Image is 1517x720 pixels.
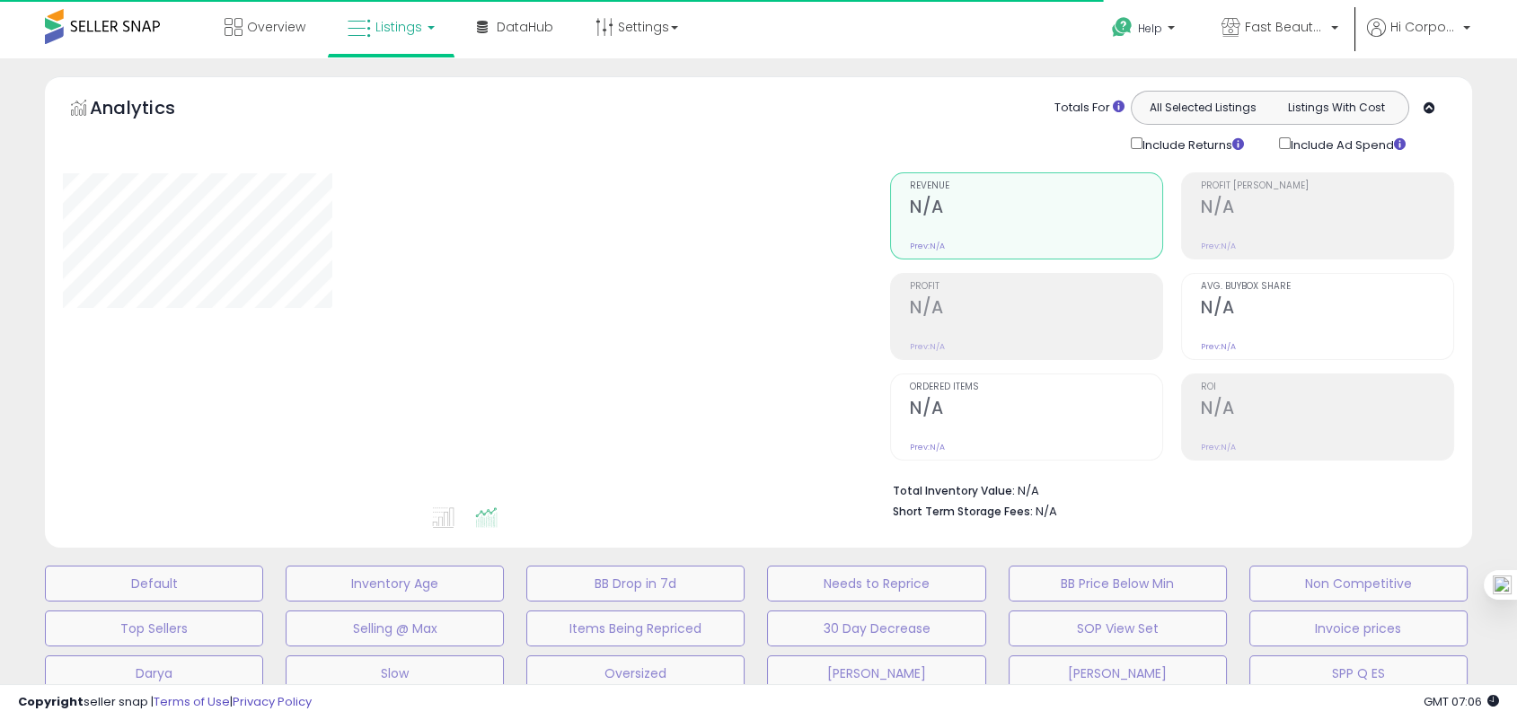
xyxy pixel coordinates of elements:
[893,483,1015,498] b: Total Inventory Value:
[1201,282,1453,292] span: Avg. Buybox Share
[90,95,210,125] h5: Analytics
[45,566,263,601] button: Default
[1201,398,1453,422] h2: N/A
[1036,503,1057,520] span: N/A
[1009,566,1227,601] button: BB Price Below Min
[1136,96,1270,119] button: All Selected Listings
[893,504,1033,519] b: Short Term Storage Fees:
[526,610,745,646] button: Items Being Repriced
[497,18,553,36] span: DataHub
[1390,18,1458,36] span: Hi Corporate
[286,610,504,646] button: Selling @ Max
[1201,297,1453,321] h2: N/A
[893,479,1441,500] li: N/A
[247,18,305,36] span: Overview
[18,693,84,710] strong: Copyright
[1009,655,1227,691] button: [PERSON_NAME]
[767,566,985,601] button: Needs to Reprice
[1424,693,1499,710] span: 2025-09-9 07:06 GMT
[1266,134,1434,154] div: Include Ad Spend
[1201,181,1453,191] span: Profit [PERSON_NAME]
[910,382,1162,392] span: Ordered Items
[1201,442,1236,452] small: Prev: N/A
[1249,655,1468,691] button: SPP Q ES
[1367,18,1470,58] a: Hi Corporate
[910,297,1162,321] h2: N/A
[286,655,504,691] button: Slow
[910,241,945,251] small: Prev: N/A
[526,655,745,691] button: Oversized
[1054,100,1125,117] div: Totals For
[1009,610,1227,646] button: SOP View Set
[1098,3,1193,58] a: Help
[910,341,945,352] small: Prev: N/A
[1269,96,1403,119] button: Listings With Cost
[1138,21,1162,36] span: Help
[18,694,312,711] div: seller snap | |
[1201,197,1453,221] h2: N/A
[1249,610,1468,646] button: Invoice prices
[375,18,422,36] span: Listings
[910,442,945,452] small: Prev: N/A
[154,693,230,710] a: Terms of Use
[1201,382,1453,392] span: ROI
[526,566,745,601] button: BB Drop in 7d
[1117,134,1266,154] div: Include Returns
[767,610,985,646] button: 30 Day Decrease
[910,398,1162,422] h2: N/A
[1249,566,1468,601] button: Non Competitive
[1493,575,1512,594] img: one_i.png
[286,566,504,601] button: Inventory Age
[1245,18,1326,36] span: Fast Beauty ([GEOGRAPHIC_DATA])
[1201,341,1236,352] small: Prev: N/A
[1111,16,1133,39] i: Get Help
[45,655,263,691] button: Darya
[910,197,1162,221] h2: N/A
[767,655,985,691] button: [PERSON_NAME]
[233,693,312,710] a: Privacy Policy
[910,181,1162,191] span: Revenue
[45,610,263,646] button: Top Sellers
[910,282,1162,292] span: Profit
[1201,241,1236,251] small: Prev: N/A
